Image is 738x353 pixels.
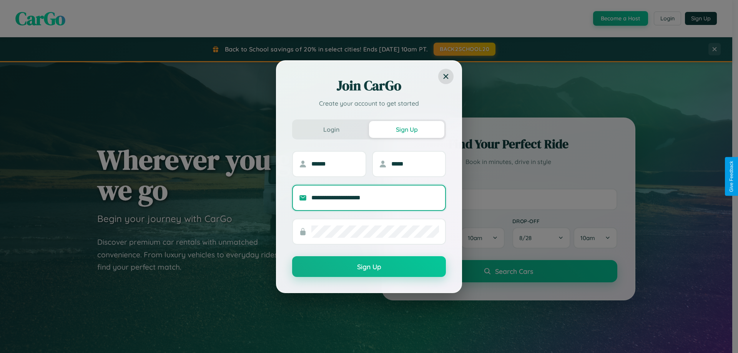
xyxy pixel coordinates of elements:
button: Login [294,121,369,138]
div: Give Feedback [729,161,734,192]
button: Sign Up [292,256,446,277]
p: Create your account to get started [292,99,446,108]
h2: Join CarGo [292,76,446,95]
button: Sign Up [369,121,444,138]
